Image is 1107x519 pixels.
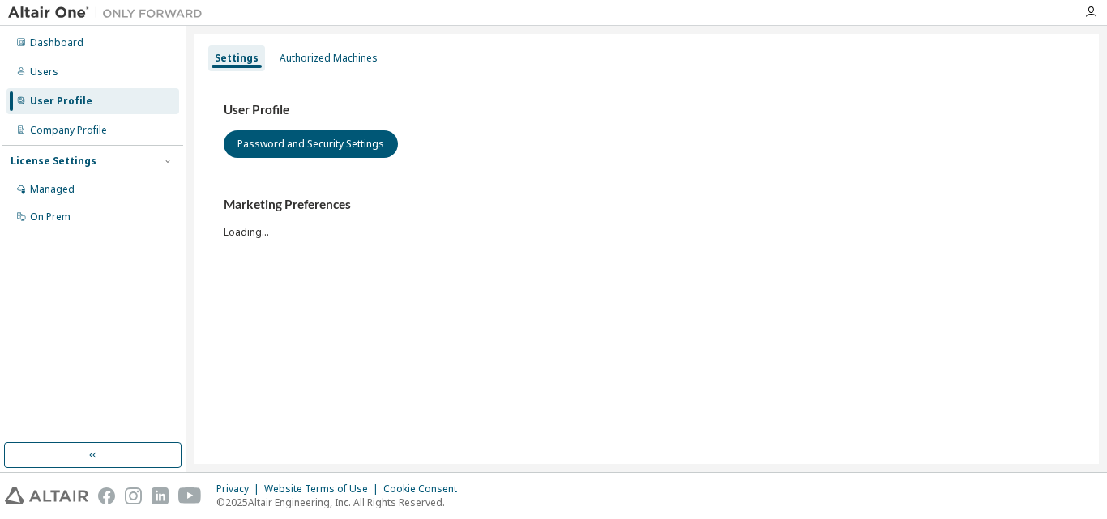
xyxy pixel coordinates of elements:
[30,124,107,137] div: Company Profile
[224,197,1070,238] div: Loading...
[5,487,88,504] img: altair_logo.svg
[264,483,383,496] div: Website Terms of Use
[216,483,264,496] div: Privacy
[215,52,259,65] div: Settings
[30,95,92,108] div: User Profile
[224,197,1070,213] h3: Marketing Preferences
[8,5,211,21] img: Altair One
[30,211,71,223] div: On Prem
[30,36,83,49] div: Dashboard
[178,487,202,504] img: youtube.svg
[224,130,398,158] button: Password and Security Settings
[30,183,75,196] div: Managed
[11,155,96,168] div: License Settings
[30,66,58,79] div: Users
[152,487,169,504] img: linkedin.svg
[98,487,115,504] img: facebook.svg
[216,496,467,509] p: © 2025 Altair Engineering, Inc. All Rights Reserved.
[224,102,1070,118] h3: User Profile
[383,483,467,496] div: Cookie Consent
[125,487,142,504] img: instagram.svg
[280,52,378,65] div: Authorized Machines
